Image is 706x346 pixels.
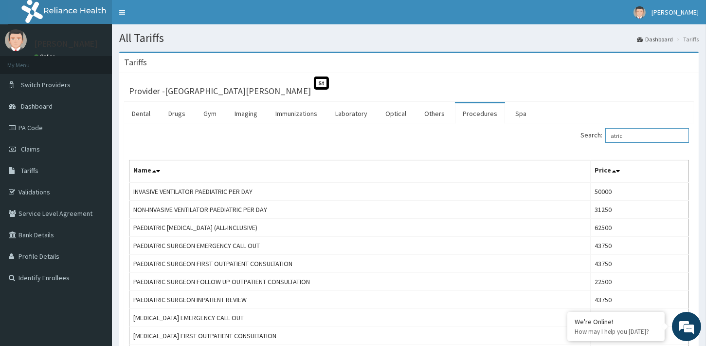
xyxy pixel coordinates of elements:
[674,35,699,43] li: Tariffs
[314,77,329,90] span: St
[416,103,453,124] a: Others
[268,103,325,124] a: Immunizations
[129,182,591,201] td: INVASIVE VENTILATOR PAEDIATRIC PER DAY
[590,309,688,327] td: 28125
[119,32,699,44] h1: All Tariffs
[227,103,265,124] a: Imaging
[590,219,688,237] td: 62500
[124,58,147,67] h3: Tariffs
[455,103,505,124] a: Procedures
[129,273,591,291] td: PAEDIATRIC SURGEON FOLLOW UP OUTPATIENT CONSULTATION
[590,273,688,291] td: 22500
[161,103,193,124] a: Drugs
[590,237,688,255] td: 43750
[5,237,185,271] textarea: Type your message and hit 'Enter'
[129,201,591,219] td: NON-INVASIVE VENTILATOR PAEDIATRIC PER DAY
[196,103,224,124] a: Gym
[34,39,98,48] p: [PERSON_NAME]
[21,102,53,111] span: Dashboard
[21,145,40,154] span: Claims
[590,160,688,183] th: Price
[21,80,71,89] span: Switch Providers
[327,103,375,124] a: Laboratory
[605,128,689,143] input: Search:
[590,255,688,273] td: 43750
[129,237,591,255] td: PAEDIATRIC SURGEON EMERGENCY CALL OUT
[129,87,311,96] h3: Provider - [GEOGRAPHIC_DATA][PERSON_NAME]
[129,327,591,345] td: [MEDICAL_DATA] FIRST OUTPATIENT CONSULTATION
[5,29,27,51] img: User Image
[51,55,163,67] div: Chat with us now
[575,317,657,326] div: We're Online!
[652,8,699,17] span: [PERSON_NAME]
[129,255,591,273] td: PAEDIATRIC SURGEON FIRST OUTPATIENT CONSULTATION
[637,35,673,43] a: Dashboard
[590,291,688,309] td: 43750
[129,309,591,327] td: [MEDICAL_DATA] EMERGENCY CALL OUT
[580,128,689,143] label: Search:
[378,103,414,124] a: Optical
[590,201,688,219] td: 31250
[129,219,591,237] td: PAEDIATRIC [MEDICAL_DATA] (ALL-INCLUSIVE)
[634,6,646,19] img: User Image
[160,5,183,28] div: Minimize live chat window
[507,103,534,124] a: Spa
[129,291,591,309] td: PAEDIATRIC SURGEON INPATIENT REVIEW
[56,108,134,207] span: We're online!
[129,160,591,183] th: Name
[575,327,657,336] p: How may I help you today?
[34,53,57,60] a: Online
[124,103,158,124] a: Dental
[590,182,688,201] td: 50000
[21,166,38,175] span: Tariffs
[18,49,39,73] img: d_794563401_company_1708531726252_794563401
